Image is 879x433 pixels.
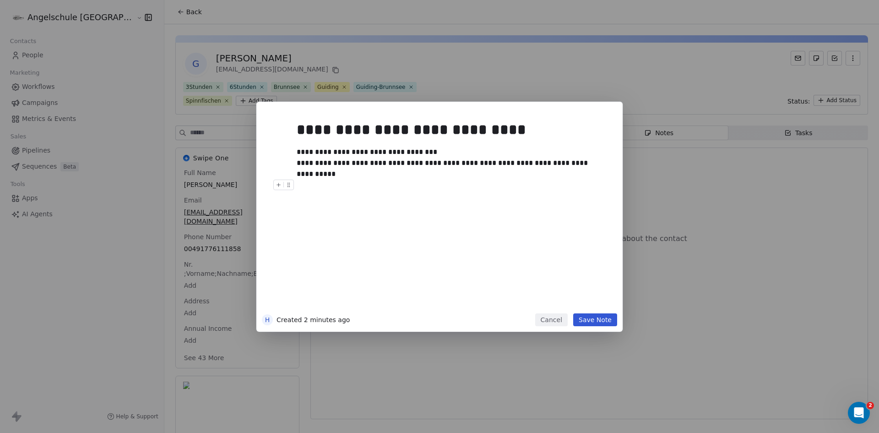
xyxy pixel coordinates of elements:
[277,315,350,324] span: Created 2 minutes ago
[573,313,617,326] button: Save Note
[867,402,874,409] span: 2
[535,313,568,326] button: Cancel
[262,314,273,325] span: H
[848,402,870,424] iframe: Intercom live chat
